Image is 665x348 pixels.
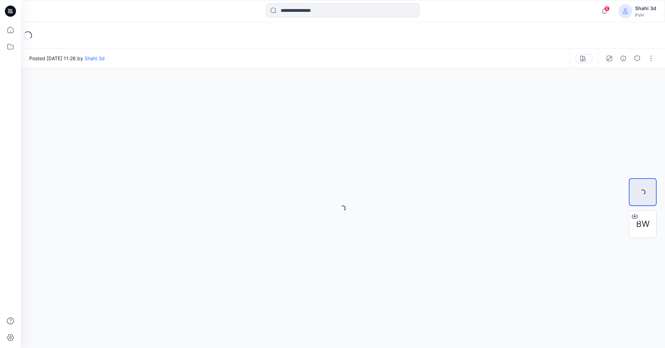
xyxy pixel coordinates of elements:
[635,4,656,13] div: Shahi 3d
[623,8,628,14] svg: avatar
[29,55,105,62] span: Posted [DATE] 11:26 by
[636,218,650,230] span: BW
[635,13,656,18] div: PVH
[604,6,610,11] span: 5
[85,55,105,61] a: Shahi 3d
[618,53,629,64] button: Details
